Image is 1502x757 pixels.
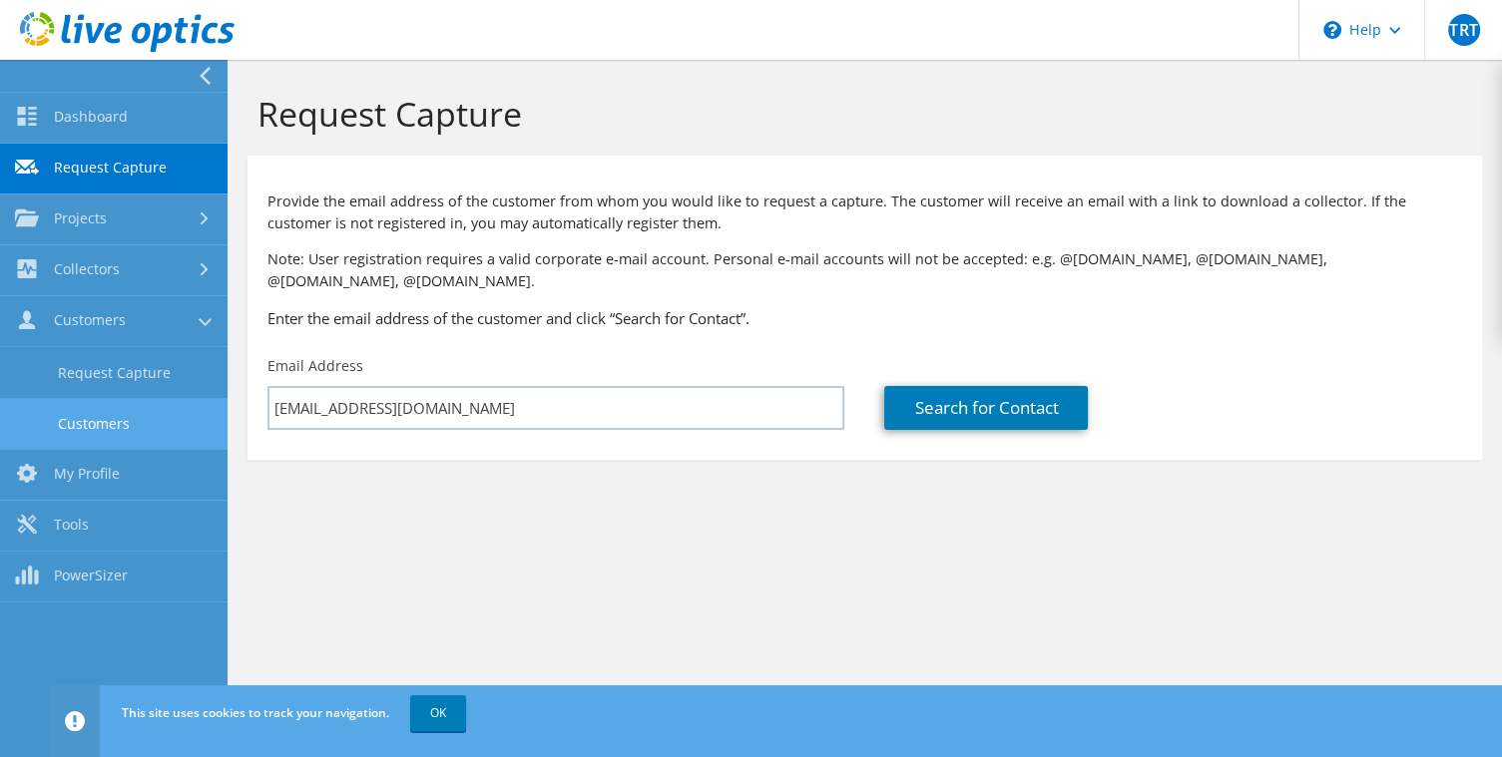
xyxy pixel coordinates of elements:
a: Search for Contact [884,386,1088,430]
h3: Enter the email address of the customer and click “Search for Contact”. [267,307,1462,329]
p: Provide the email address of the customer from whom you would like to request a capture. The cust... [267,190,1462,234]
span: This site uses cookies to track your navigation. [122,704,389,721]
svg: \n [1323,21,1341,39]
label: Email Address [267,356,363,376]
p: Note: User registration requires a valid corporate e-mail account. Personal e-mail accounts will ... [267,248,1462,292]
span: TRT [1448,14,1480,46]
a: OK [410,695,466,731]
h1: Request Capture [257,93,1462,135]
